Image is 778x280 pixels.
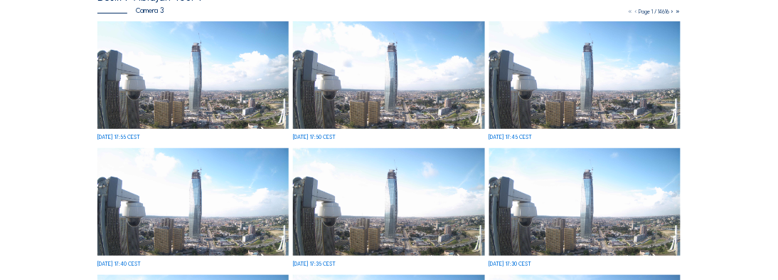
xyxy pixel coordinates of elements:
div: [DATE] 17:55 CEST [97,135,140,140]
div: [DATE] 17:45 CEST [489,135,533,140]
img: image_53660027 [293,21,485,130]
div: [DATE] 17:30 CEST [489,261,532,267]
span: Page 1 / 14616 [639,9,669,15]
div: Camera 3 [97,7,164,15]
div: [DATE] 17:35 CEST [293,261,336,267]
div: [DATE] 17:40 CEST [97,261,141,267]
img: image_53659705 [293,148,485,256]
img: image_53660279 [97,21,289,130]
img: image_53659854 [97,148,289,256]
img: image_53659481 [489,148,681,256]
img: image_53659937 [489,21,681,130]
div: [DATE] 17:50 CEST [293,135,336,140]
